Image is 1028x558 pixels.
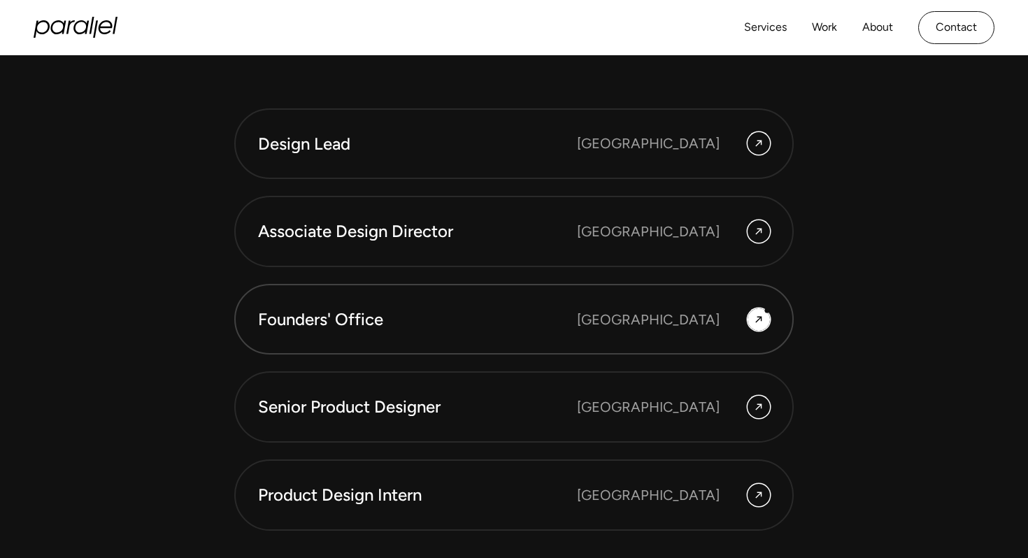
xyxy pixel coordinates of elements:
a: Founders' Office [GEOGRAPHIC_DATA] [234,284,794,355]
div: Associate Design Director [258,220,577,243]
div: [GEOGRAPHIC_DATA] [577,221,720,242]
div: Senior Product Designer [258,395,577,419]
div: [GEOGRAPHIC_DATA] [577,485,720,506]
div: Design Lead [258,132,577,156]
div: Founders' Office [258,308,577,331]
div: [GEOGRAPHIC_DATA] [577,309,720,330]
a: Product Design Intern [GEOGRAPHIC_DATA] [234,459,794,531]
div: Product Design Intern [258,483,577,507]
div: [GEOGRAPHIC_DATA] [577,396,720,417]
a: Design Lead [GEOGRAPHIC_DATA] [234,108,794,180]
div: [GEOGRAPHIC_DATA] [577,133,720,154]
a: Associate Design Director [GEOGRAPHIC_DATA] [234,196,794,267]
a: Services [744,17,787,38]
a: About [862,17,893,38]
a: Contact [918,11,994,44]
a: Senior Product Designer [GEOGRAPHIC_DATA] [234,371,794,443]
a: home [34,17,117,38]
a: Work [812,17,837,38]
